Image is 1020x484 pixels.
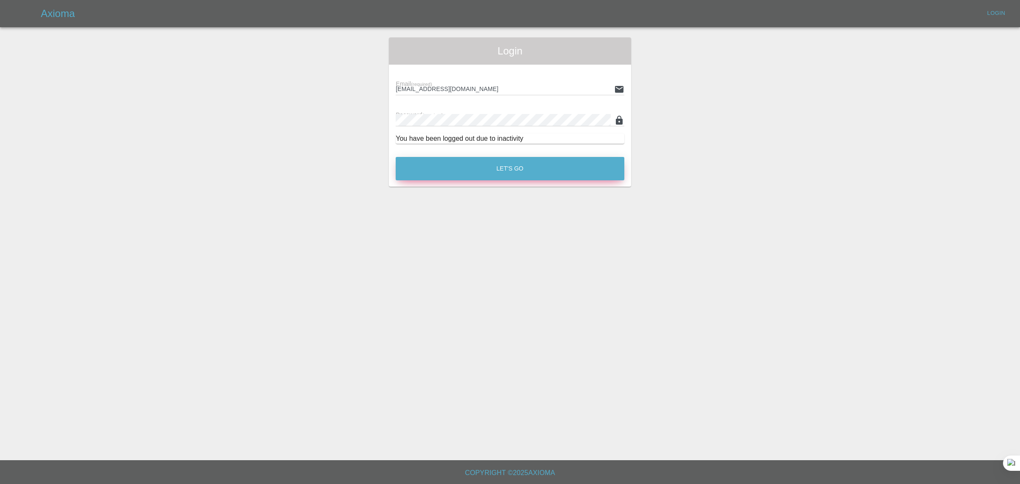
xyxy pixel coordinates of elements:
button: Let's Go [396,157,624,180]
span: Email [396,80,432,87]
small: (required) [411,82,432,87]
small: (required) [422,113,444,118]
h6: Copyright © 2025 Axioma [7,467,1013,479]
div: You have been logged out due to inactivity [396,134,624,144]
a: Login [983,7,1010,20]
span: Login [396,44,624,58]
span: Password [396,111,443,118]
h5: Axioma [41,7,75,20]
